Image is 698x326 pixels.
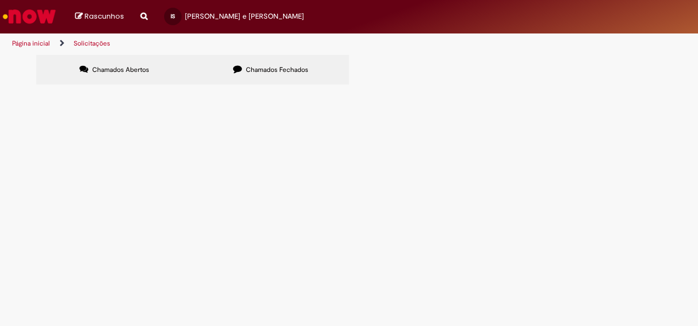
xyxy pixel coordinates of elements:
[75,12,124,22] a: Rascunhos
[1,5,58,27] img: ServiceNow
[92,65,149,74] span: Chamados Abertos
[74,39,110,48] a: Solicitações
[85,11,124,21] span: Rascunhos
[8,33,457,54] ul: Trilhas de página
[185,12,304,21] span: [PERSON_NAME] e [PERSON_NAME]
[246,65,308,74] span: Chamados Fechados
[171,13,175,20] span: IS
[12,39,50,48] a: Página inicial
